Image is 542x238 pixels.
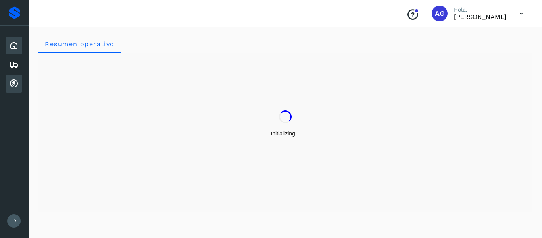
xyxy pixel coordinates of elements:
p: Hola, [454,6,507,13]
p: ALFONSO García Flores [454,13,507,21]
div: Cuentas por cobrar [6,75,22,93]
div: Embarques [6,56,22,74]
span: Resumen operativo [44,40,115,48]
div: Inicio [6,37,22,54]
